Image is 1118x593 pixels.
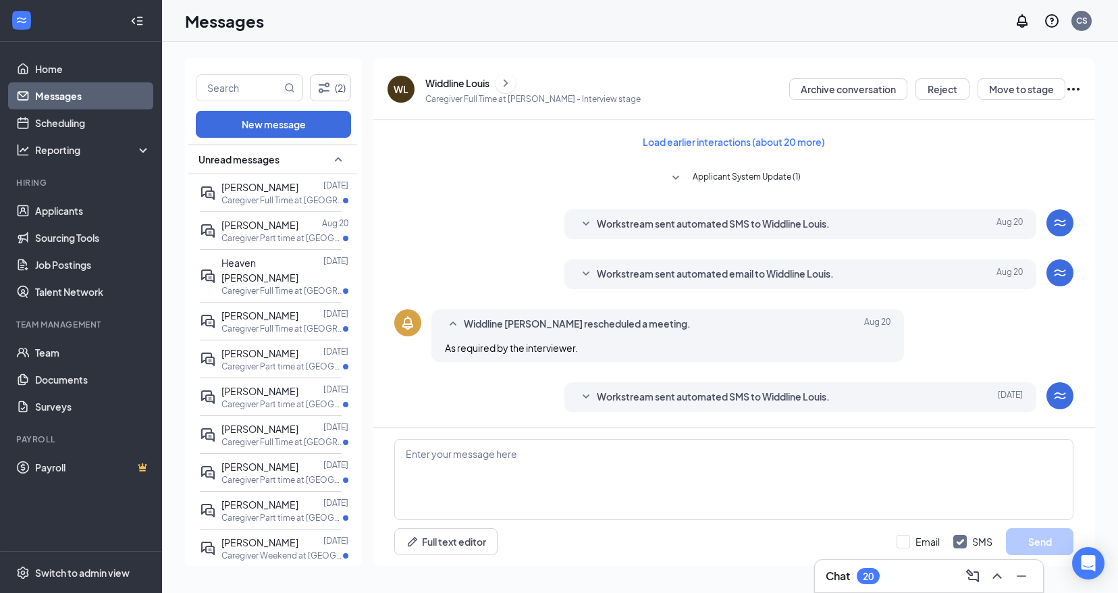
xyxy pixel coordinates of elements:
p: Aug 20 [322,217,348,229]
div: 20 [863,571,874,582]
a: Team [35,339,151,366]
p: Caregiver Full Time at [GEOGRAPHIC_DATA] [221,285,343,296]
svg: Settings [16,566,30,579]
button: Full text editorPen [394,528,498,555]
span: [PERSON_NAME] [221,423,298,435]
p: [DATE] [323,255,348,267]
div: Payroll [16,434,148,445]
span: [PERSON_NAME] [221,536,298,548]
svg: ActiveDoubleChat [200,351,216,367]
button: Reject [915,78,969,100]
span: Aug 20 [864,316,890,332]
span: [PERSON_NAME] [221,309,298,321]
svg: ChevronRight [499,75,512,91]
svg: Filter [316,80,332,96]
p: [DATE] [323,421,348,433]
span: Workstream sent automated email to Widdline Louis. [597,266,834,282]
svg: ActiveDoubleChat [200,465,216,481]
svg: SmallChevronUp [445,316,461,332]
svg: WorkstreamLogo [1052,215,1068,231]
svg: WorkstreamLogo [1052,388,1068,404]
svg: MagnifyingGlass [284,82,295,93]
div: Widdline Louis [425,76,489,90]
span: Workstream sent automated SMS to Widdline Louis. [597,389,830,405]
div: Team Management [16,319,148,330]
svg: Minimize [1013,568,1030,584]
button: Minimize [1011,565,1032,587]
button: Send [1006,528,1073,555]
svg: SmallChevronDown [578,266,594,282]
a: Home [35,55,151,82]
p: Caregiver Part time at [GEOGRAPHIC_DATA] [221,474,343,486]
svg: WorkstreamLogo [15,14,28,27]
input: Search [196,75,282,101]
button: ChevronRight [496,73,516,93]
span: Aug 20 [996,216,1023,232]
svg: ActiveDoubleChat [200,185,216,201]
span: [PERSON_NAME] [221,385,298,397]
div: Hiring [16,177,148,188]
svg: SmallChevronUp [330,151,346,167]
button: Load earlier interactions (about 20 more) [631,131,836,153]
div: CS [1076,15,1088,26]
span: As required by the interviewer. [445,342,578,354]
p: Caregiver Weekend at [GEOGRAPHIC_DATA] [221,550,343,561]
svg: Ellipses [1065,81,1082,97]
svg: ActiveDoubleChat [200,502,216,519]
a: Applicants [35,197,151,224]
span: [PERSON_NAME] [221,461,298,473]
svg: SmallChevronDown [578,389,594,405]
svg: Bell [400,315,416,331]
span: Heaven [PERSON_NAME] [221,257,298,284]
div: Reporting [35,143,151,157]
svg: ComposeMessage [965,568,981,584]
button: ComposeMessage [962,565,984,587]
div: WL [394,82,408,96]
p: Caregiver Part time at [GEOGRAPHIC_DATA] [221,512,343,523]
svg: WorkstreamLogo [1052,265,1068,281]
p: Caregiver Part time at [GEOGRAPHIC_DATA] [221,232,343,244]
p: [DATE] [323,535,348,546]
span: [PERSON_NAME] [221,347,298,359]
p: Caregiver Full Time at [GEOGRAPHIC_DATA] [221,323,343,334]
a: Surveys [35,393,151,420]
button: Filter (2) [310,74,351,101]
a: Scheduling [35,109,151,136]
span: Aug 20 [996,266,1023,282]
div: Switch to admin view [35,566,130,579]
svg: SmallChevronDown [578,216,594,232]
span: [PERSON_NAME] [221,181,298,193]
svg: ActiveDoubleChat [200,223,216,239]
svg: ActiveDoubleChat [200,313,216,330]
svg: Analysis [16,143,30,157]
svg: ActiveDoubleChat [200,268,216,284]
p: [DATE] [323,459,348,471]
svg: ActiveDoubleChat [200,427,216,443]
svg: Pen [406,535,419,548]
h3: Chat [826,569,850,584]
a: Documents [35,366,151,393]
p: Caregiver Full Time at [GEOGRAPHIC_DATA] [221,436,343,448]
span: [PERSON_NAME] [221,219,298,231]
p: [DATE] [323,180,348,191]
span: Applicant System Update (1) [693,170,801,186]
svg: Collapse [130,14,144,28]
a: PayrollCrown [35,454,151,481]
p: [DATE] [323,497,348,509]
a: Messages [35,82,151,109]
p: Caregiver Part time at [GEOGRAPHIC_DATA] [221,361,343,372]
button: SmallChevronDownApplicant System Update (1) [668,170,801,186]
svg: ChevronUp [989,568,1005,584]
p: [DATE] [323,308,348,319]
svg: ActiveDoubleChat [200,389,216,405]
h1: Messages [185,9,264,32]
a: Job Postings [35,251,151,278]
button: Archive conversation [789,78,907,100]
svg: Notifications [1014,13,1030,29]
p: Caregiver Part time at [GEOGRAPHIC_DATA] [221,398,343,410]
a: Talent Network [35,278,151,305]
p: [DATE] [323,346,348,357]
span: [PERSON_NAME] [221,498,298,511]
p: [DATE] [323,384,348,395]
a: Sourcing Tools [35,224,151,251]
